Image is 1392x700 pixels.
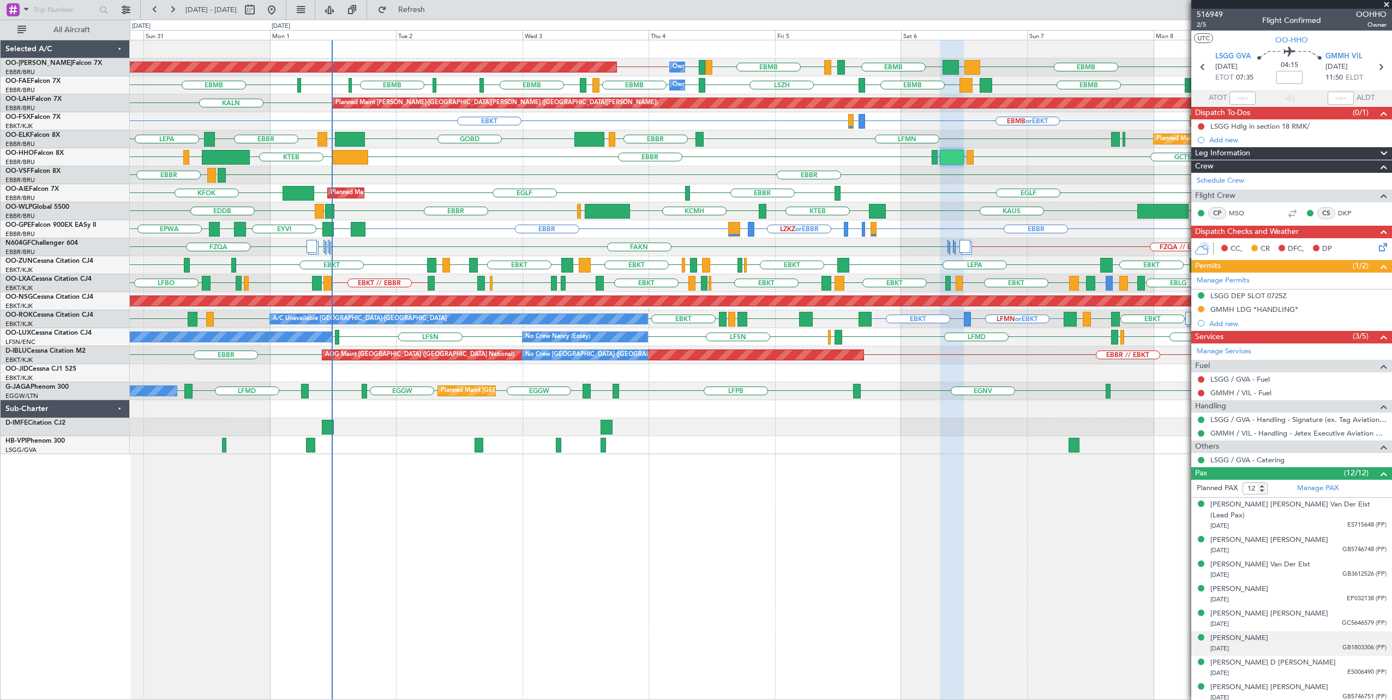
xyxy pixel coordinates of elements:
span: OO-AIE [5,186,29,192]
input: Trip Number [33,2,96,18]
span: Dispatch Checks and Weather [1195,226,1299,238]
a: OO-VSFFalcon 8X [5,168,61,174]
div: GMMH LDG *HANDLING* [1210,305,1298,314]
span: Owner [1356,20,1387,29]
span: GB3612526 (PP) [1342,570,1387,579]
a: OO-[PERSON_NAME]Falcon 7X [5,60,102,67]
div: CS [1317,207,1335,219]
span: ALDT [1357,93,1375,104]
a: EBBR/BRU [5,212,35,220]
span: OO-ZUN [5,258,33,264]
span: Fuel [1195,360,1210,372]
a: EBBR/BRU [5,104,35,112]
div: Planned Maint [GEOGRAPHIC_DATA] ([GEOGRAPHIC_DATA]) [331,185,502,201]
span: OO-JID [5,366,28,372]
div: [DATE] [132,22,151,31]
div: Add new [1209,319,1387,328]
a: EBKT/KJK [5,284,33,292]
div: LSGG Hdlg in section 18 RMK/ [1210,122,1310,131]
span: Refresh [389,6,435,14]
a: OO-FAEFalcon 7X [5,78,61,85]
span: OO-ROK [5,312,33,318]
a: DKP [1338,208,1363,218]
a: OO-AIEFalcon 7X [5,186,59,192]
span: LSGG GVA [1215,51,1251,62]
a: LSGG/GVA [5,446,37,454]
a: D-IMFECitation CJ2 [5,420,65,426]
div: CP [1208,207,1226,219]
a: N604GFChallenger 604 [5,240,78,246]
span: CR [1261,244,1270,255]
a: OO-GPEFalcon 900EX EASy II [5,222,96,228]
div: Planned Maint Kortrijk-[GEOGRAPHIC_DATA] [1156,131,1283,147]
a: EBKT/KJK [5,266,33,274]
a: OO-LUXCessna Citation CJ4 [5,330,92,336]
a: G-JAGAPhenom 300 [5,384,69,390]
span: GMMH VIL [1325,51,1363,62]
span: (12/12) [1344,467,1369,479]
span: GC5646579 (PP) [1342,619,1387,628]
span: OO-LUX [5,330,31,336]
a: OO-HHOFalcon 8X [5,150,64,156]
span: D-IMFE [5,420,28,426]
div: Mon 1 [270,30,396,40]
a: LSGG / GVA - Handling - Signature (ex. Tag Aviation) LSGG / GVA [1210,415,1387,424]
div: [PERSON_NAME] [PERSON_NAME] [1210,608,1328,619]
span: Crew [1195,160,1214,173]
div: Planned Maint [PERSON_NAME]-[GEOGRAPHIC_DATA][PERSON_NAME] ([GEOGRAPHIC_DATA][PERSON_NAME]) [335,95,658,111]
span: OO-LXA [5,276,31,282]
div: AOG Maint [GEOGRAPHIC_DATA] ([GEOGRAPHIC_DATA] National) [325,347,514,363]
span: OO-[PERSON_NAME] [5,60,72,67]
div: No Crew Nancy (Essey) [525,329,590,345]
span: [DATE] [1210,595,1229,604]
a: LSGG / GVA - Catering [1210,455,1285,464]
div: Fri 5 [775,30,901,40]
label: Planned PAX [1197,483,1238,494]
div: Flight Confirmed [1262,15,1321,26]
span: ES715648 (PP) [1347,521,1387,530]
span: Pax [1195,467,1207,480]
span: OO-WLP [5,204,32,210]
div: Sat 6 [901,30,1027,40]
span: G-JAGA [5,384,31,390]
span: DFC, [1288,244,1304,255]
button: All Aircraft [12,21,118,39]
span: 07:35 [1236,73,1253,83]
div: [PERSON_NAME] D [PERSON_NAME] [1210,657,1336,668]
a: Manage Permits [1197,275,1250,286]
span: (1/2) [1353,260,1369,271]
span: ETOT [1215,73,1233,83]
span: Handling [1195,400,1226,413]
a: EBKT/KJK [5,122,33,130]
span: OO-LAH [5,96,32,102]
span: Permits [1195,260,1221,273]
a: OO-LAHFalcon 7X [5,96,62,102]
div: Sun 7 [1027,30,1153,40]
span: [DATE] [1325,62,1348,73]
span: 516949 [1197,9,1223,20]
span: ES006490 (PP) [1347,668,1387,677]
div: [PERSON_NAME] Van Der Elst [1210,559,1310,570]
span: N604GF [5,240,31,246]
span: HB-VPI [5,438,27,444]
span: 2/5 [1197,20,1223,29]
a: EBKT/KJK [5,302,33,310]
span: [DATE] [1210,620,1229,628]
span: DP [1322,244,1332,255]
span: All Aircraft [28,26,115,34]
a: EBKT/KJK [5,374,33,382]
a: OO-ROKCessna Citation CJ4 [5,312,93,318]
button: UTC [1194,33,1213,43]
div: [PERSON_NAME] [PERSON_NAME] Van Der Elst (Lead Pax) [1210,499,1387,521]
span: [DATE] [1215,62,1238,73]
a: OO-LXACessna Citation CJ4 [5,276,92,282]
a: OO-NSGCessna Citation CJ4 [5,294,93,300]
a: OO-FSXFalcon 7X [5,114,61,120]
a: LFSN/ENC [5,338,35,346]
span: GB1803306 (PP) [1342,643,1387,653]
span: CC, [1231,244,1243,255]
span: (0/1) [1353,107,1369,118]
a: EBBR/BRU [5,194,35,202]
span: OO-FSX [5,114,31,120]
span: [DATE] [1210,571,1229,579]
